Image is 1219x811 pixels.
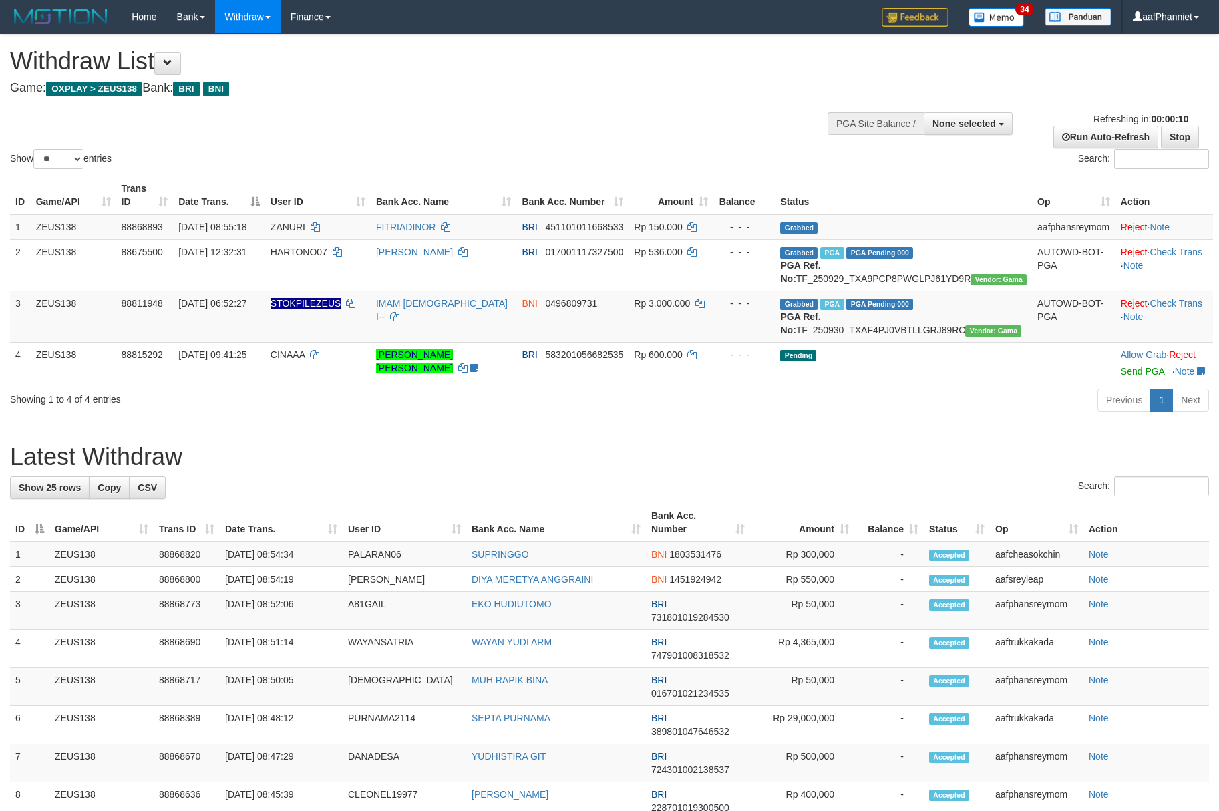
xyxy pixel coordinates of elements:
[990,567,1083,592] td: aafsreyleap
[49,592,154,630] td: ZEUS138
[932,118,996,129] span: None selected
[1115,342,1213,383] td: ·
[178,349,246,360] span: [DATE] 09:41:25
[10,744,49,782] td: 7
[854,592,924,630] td: -
[634,298,690,309] span: Rp 3.000.000
[780,350,816,361] span: Pending
[1121,349,1169,360] span: ·
[376,222,436,232] a: FITRIADINOR
[713,176,775,214] th: Balance
[775,239,1032,291] td: TF_250929_TXA9PCP8PWGLPJ61YD9R
[1032,214,1115,240] td: aafphansreymom
[990,504,1083,542] th: Op: activate to sort column ascending
[178,247,246,257] span: [DATE] 12:32:31
[651,574,667,585] span: BNI
[1172,389,1209,412] a: Next
[1083,504,1209,542] th: Action
[1015,3,1033,15] span: 34
[546,247,624,257] span: Copy 017001117327500 to clipboard
[846,247,913,259] span: PGA Pending
[154,567,220,592] td: 88868800
[31,176,116,214] th: Game/API: activate to sort column ascending
[371,176,517,214] th: Bank Acc. Name: activate to sort column ascending
[265,176,371,214] th: User ID: activate to sort column ascending
[1161,126,1199,148] a: Stop
[173,82,199,96] span: BRI
[1089,713,1109,723] a: Note
[1150,247,1202,257] a: Check Trans
[1150,389,1173,412] a: 1
[10,387,498,406] div: Showing 1 to 4 of 4 entries
[929,637,969,649] span: Accepted
[49,542,154,567] td: ZEUS138
[1053,126,1158,148] a: Run Auto-Refresh
[49,567,154,592] td: ZEUS138
[271,222,305,232] span: ZANURI
[854,706,924,744] td: -
[466,504,646,542] th: Bank Acc. Name: activate to sort column ascending
[820,247,844,259] span: Marked by aaftrukkakada
[271,247,327,257] span: HARTONO07
[1032,291,1115,342] td: AUTOWD-BOT-PGA
[49,504,154,542] th: Game/API: activate to sort column ascending
[924,112,1013,135] button: None selected
[1089,549,1109,560] a: Note
[1150,298,1202,309] a: Check Trans
[546,298,598,309] span: Copy 0496809731 to clipboard
[220,668,343,706] td: [DATE] 08:50:05
[719,348,770,361] div: - - -
[1115,214,1213,240] td: ·
[49,744,154,782] td: ZEUS138
[10,342,31,383] td: 4
[472,574,593,585] a: DIYA MERETYA ANGGRAINI
[154,592,220,630] td: 88868773
[1032,176,1115,214] th: Op: activate to sort column ascending
[1089,637,1109,647] a: Note
[651,637,667,647] span: BRI
[154,706,220,744] td: 88868389
[546,349,624,360] span: Copy 583201056682535 to clipboard
[472,713,550,723] a: SEPTA PURNAMA
[651,688,729,699] span: Copy 016701021234535 to clipboard
[33,149,83,169] select: Showentries
[719,245,770,259] div: - - -
[651,726,729,737] span: Copy 389801047646532 to clipboard
[1121,349,1166,360] a: Allow Grab
[651,599,667,609] span: BRI
[343,567,466,592] td: [PERSON_NAME]
[10,214,31,240] td: 1
[522,247,537,257] span: BRI
[49,630,154,668] td: ZEUS138
[472,789,548,800] a: [PERSON_NAME]
[178,222,246,232] span: [DATE] 08:55:18
[1089,574,1109,585] a: Note
[775,291,1032,342] td: TF_250930_TXAF4PJ0VBTLLGRJ89RC
[10,567,49,592] td: 2
[46,82,142,96] span: OXPLAY > ZEUS138
[10,504,49,542] th: ID: activate to sort column descending
[1078,149,1209,169] label: Search:
[178,298,246,309] span: [DATE] 06:52:27
[1114,149,1209,169] input: Search:
[828,112,924,135] div: PGA Site Balance /
[522,222,537,232] span: BRI
[990,630,1083,668] td: aaftrukkakada
[929,752,969,763] span: Accepted
[820,299,844,310] span: Marked by aafsreyleap
[780,260,820,284] b: PGA Ref. No:
[343,542,466,567] td: PALARAN06
[220,592,343,630] td: [DATE] 08:52:06
[343,504,466,542] th: User ID: activate to sort column ascending
[1121,247,1148,257] a: Reject
[929,550,969,561] span: Accepted
[10,668,49,706] td: 5
[10,592,49,630] td: 3
[10,7,112,27] img: MOTION_logo.png
[1123,311,1144,322] a: Note
[1115,291,1213,342] td: · ·
[116,176,174,214] th: Trans ID: activate to sort column ascending
[750,504,854,542] th: Amount: activate to sort column ascending
[929,575,969,586] span: Accepted
[854,542,924,567] td: -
